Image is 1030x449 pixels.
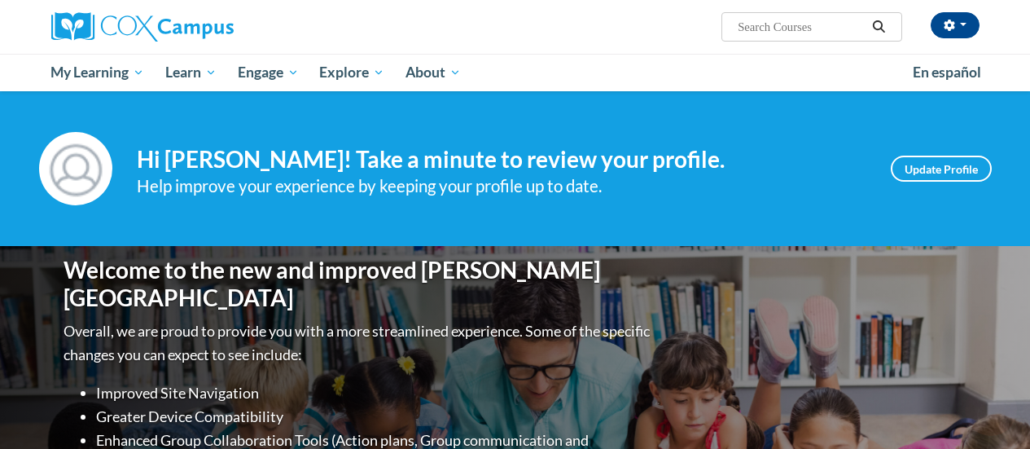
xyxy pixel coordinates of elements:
span: En español [913,64,981,81]
input: Search Courses [736,17,866,37]
span: About [405,63,461,82]
li: Greater Device Compatibility [96,405,654,429]
span: Engage [238,63,299,82]
a: En español [902,55,992,90]
a: About [395,54,471,91]
img: Profile Image [39,132,112,205]
a: Cox Campus [51,12,344,42]
h4: Hi [PERSON_NAME]! Take a minute to review your profile. [137,146,866,174]
a: My Learning [41,54,156,91]
span: My Learning [50,63,144,82]
a: Explore [309,54,395,91]
a: Update Profile [891,156,992,182]
span: Learn [165,63,217,82]
h1: Welcome to the new and improved [PERSON_NAME][GEOGRAPHIC_DATA] [64,257,654,311]
button: Search [866,17,891,37]
a: Engage [227,54,309,91]
span: Explore [319,63,384,82]
li: Improved Site Navigation [96,381,654,405]
div: Main menu [39,54,992,91]
iframe: Button to launch messaging window [965,384,1017,436]
img: Cox Campus [51,12,234,42]
p: Overall, we are proud to provide you with a more streamlined experience. Some of the specific cha... [64,319,654,367]
div: Help improve your experience by keeping your profile up to date. [137,173,866,200]
button: Account Settings [931,12,980,38]
a: Learn [155,54,227,91]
